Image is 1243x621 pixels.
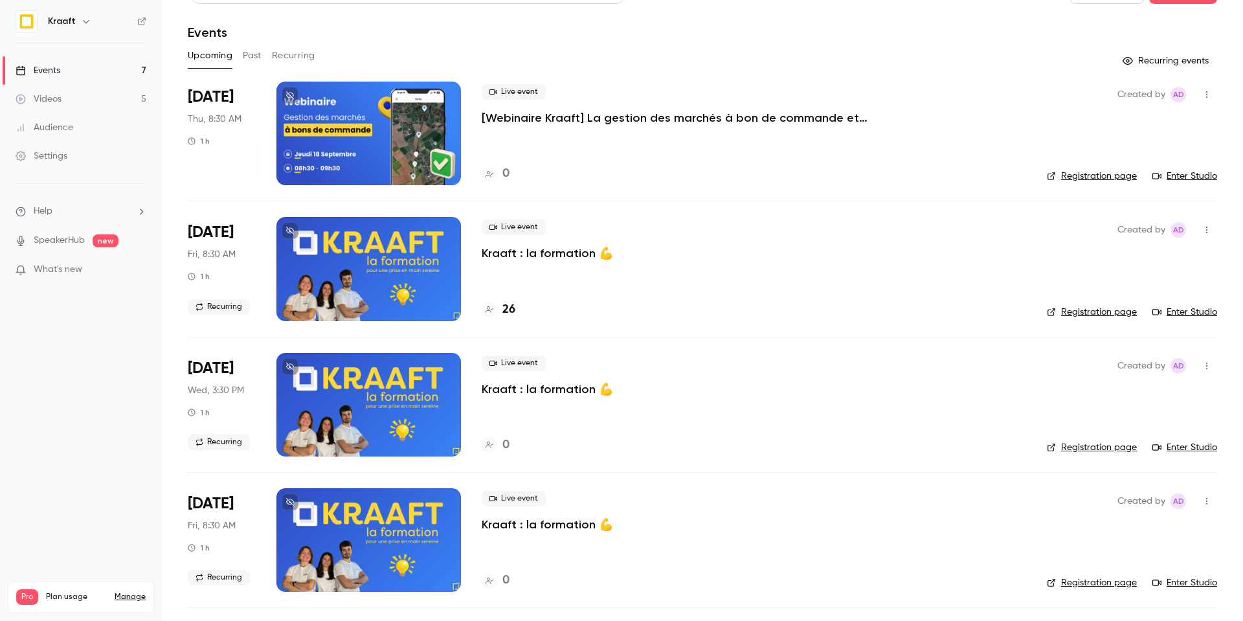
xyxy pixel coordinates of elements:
img: Kraaft [16,11,37,32]
a: 0 [482,572,510,589]
div: Events [16,64,60,77]
div: Videos [16,93,62,106]
a: 26 [482,301,515,319]
span: [DATE] [188,222,234,243]
div: Oct 1 Wed, 3:30 PM (Europe/Paris) [188,353,256,457]
a: Registration page [1047,306,1137,319]
button: Recurring [272,45,315,66]
a: SpeakerHub [34,234,85,247]
a: Kraaft : la formation 💪 [482,381,613,397]
a: Manage [115,592,146,602]
span: [DATE] [188,87,234,107]
div: 1 h [188,136,210,146]
a: Enter Studio [1152,306,1217,319]
div: Sep 19 Fri, 8:30 AM (Europe/Paris) [188,217,256,321]
span: Recurring [188,299,250,315]
div: Settings [16,150,67,163]
h6: Kraaft [48,15,76,28]
a: 0 [482,165,510,183]
span: Recurring [188,435,250,450]
div: Audience [16,121,73,134]
span: Alice de Guyenro [1170,222,1186,238]
a: Enter Studio [1152,441,1217,454]
button: Upcoming [188,45,232,66]
div: 1 h [188,271,210,282]
span: Ad [1173,222,1184,238]
button: Recurring events [1117,51,1217,71]
span: new [93,234,118,247]
iframe: Noticeable Trigger [131,264,146,276]
span: Created by [1117,493,1165,509]
h4: 26 [502,301,515,319]
span: Pro [16,589,38,605]
span: Live event [482,491,546,506]
a: Kraaft : la formation 💪 [482,245,613,261]
div: Oct 17 Fri, 8:30 AM (Europe/Paris) [188,488,256,592]
h4: 0 [502,165,510,183]
a: Enter Studio [1152,576,1217,589]
span: Live event [482,220,546,235]
span: Recurring [188,570,250,585]
span: Alice de Guyenro [1170,87,1186,102]
span: Live event [482,84,546,100]
button: Past [243,45,262,66]
h4: 0 [502,436,510,454]
li: help-dropdown-opener [16,205,146,218]
a: Enter Studio [1152,170,1217,183]
span: Help [34,205,52,218]
span: Ad [1173,358,1184,374]
a: Registration page [1047,170,1137,183]
span: Created by [1117,358,1165,374]
a: [Webinaire Kraaft] La gestion des marchés à bon de commande et des petites interventions [482,110,870,126]
span: [DATE] [188,493,234,514]
a: Registration page [1047,576,1137,589]
div: Sep 18 Thu, 8:30 AM (Europe/Paris) [188,82,256,185]
div: 1 h [188,407,210,418]
h1: Events [188,25,227,40]
span: Plan usage [46,592,107,602]
a: Kraaft : la formation 💪 [482,517,613,532]
span: Created by [1117,87,1165,102]
span: Ad [1173,87,1184,102]
span: [DATE] [188,358,234,379]
span: Live event [482,356,546,371]
a: Registration page [1047,441,1137,454]
span: What's new [34,263,82,277]
span: Wed, 3:30 PM [188,384,244,397]
span: Fri, 8:30 AM [188,519,236,532]
span: Ad [1173,493,1184,509]
span: Fri, 8:30 AM [188,248,236,261]
div: 1 h [188,543,210,553]
span: Alice de Guyenro [1170,358,1186,374]
a: 0 [482,436,510,454]
h4: 0 [502,572,510,589]
span: Created by [1117,222,1165,238]
span: Thu, 8:30 AM [188,113,241,126]
span: Alice de Guyenro [1170,493,1186,509]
